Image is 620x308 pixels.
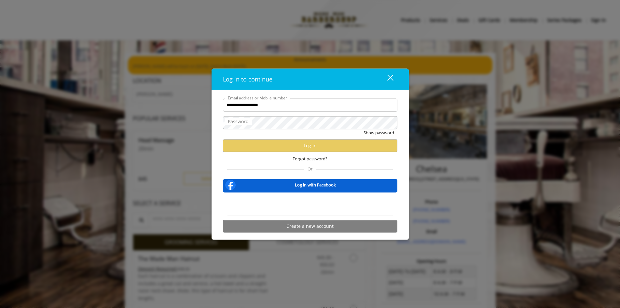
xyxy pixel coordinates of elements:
img: facebook-logo [224,178,237,191]
input: Password [223,116,397,129]
button: Log in [223,139,397,152]
button: Create a new account [223,220,397,232]
button: close dialog [375,72,397,86]
iframe: Sign in with Google Button [277,197,343,211]
button: Show password [364,129,394,136]
input: Email address or Mobile number [223,98,397,111]
span: Log in to continue [223,75,272,83]
label: Password [225,118,252,125]
div: close dialog [380,74,393,84]
span: Or [304,166,316,171]
label: Email address or Mobile number [225,95,290,101]
span: Forgot password? [293,155,327,162]
b: Log in with Facebook [295,182,336,188]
